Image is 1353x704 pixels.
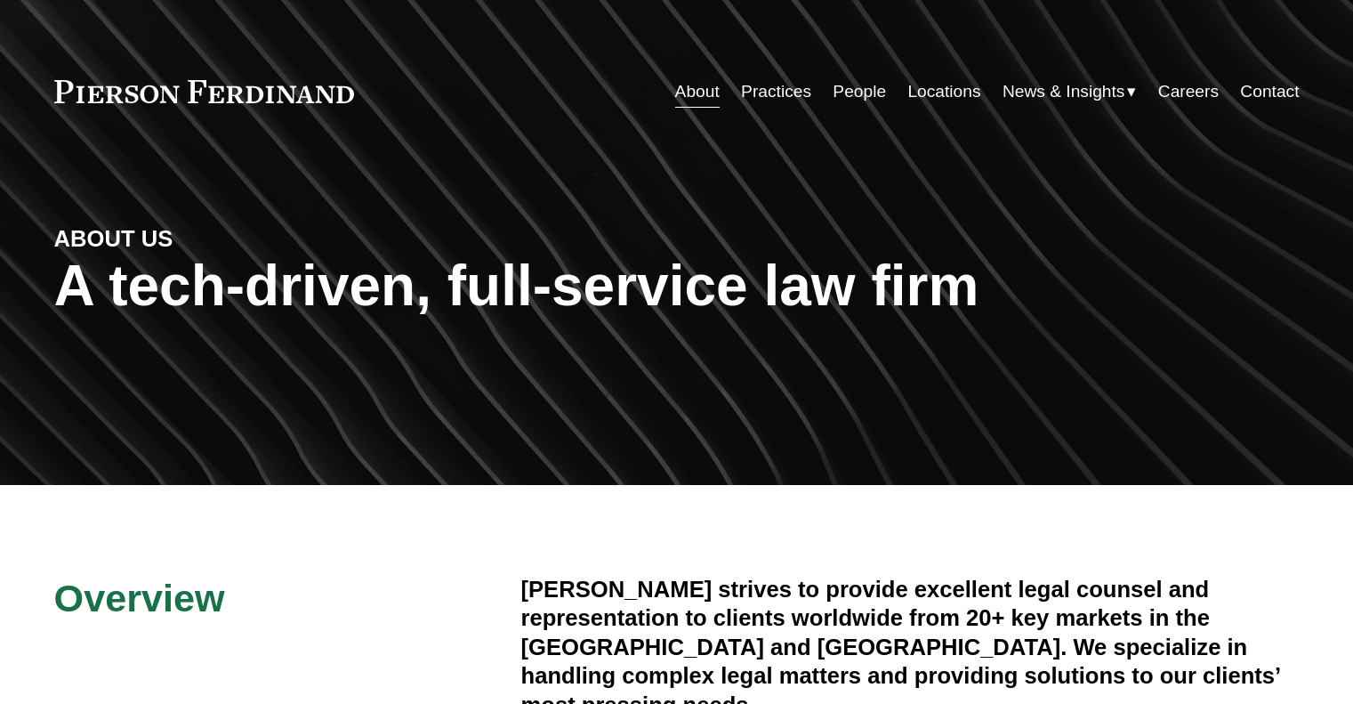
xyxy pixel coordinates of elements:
a: People [833,75,886,109]
a: Practices [741,75,811,109]
h1: A tech-driven, full-service law firm [54,254,1300,319]
span: Overview [54,577,225,619]
a: About [675,75,720,109]
span: News & Insights [1003,77,1125,108]
a: Careers [1158,75,1219,109]
a: Contact [1240,75,1299,109]
strong: ABOUT US [54,226,173,251]
a: Locations [907,75,980,109]
a: folder dropdown [1003,75,1137,109]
